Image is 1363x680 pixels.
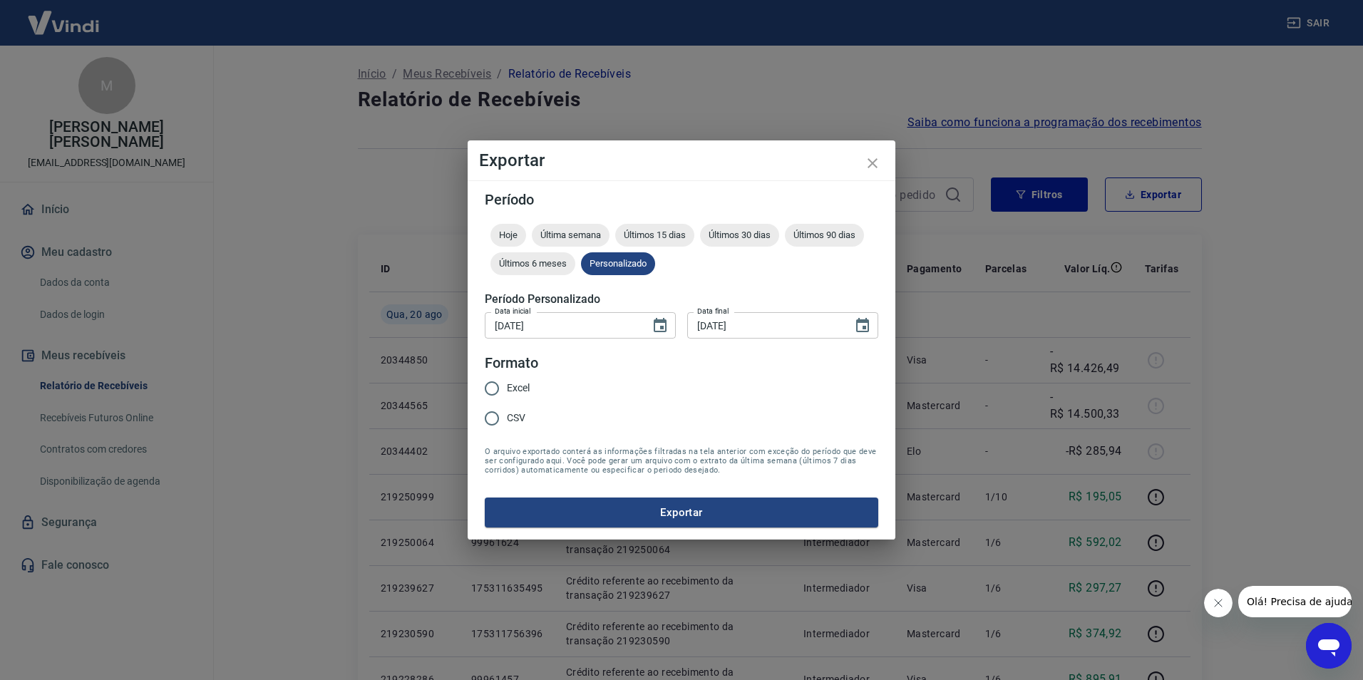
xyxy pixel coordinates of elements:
[848,311,877,340] button: Choose date, selected date is 20 de ago de 2025
[9,10,120,21] span: Olá! Precisa de ajuda?
[485,292,878,306] h5: Período Personalizado
[700,224,779,247] div: Últimos 30 dias
[532,224,610,247] div: Última semana
[700,230,779,240] span: Últimos 30 dias
[697,306,729,316] label: Data final
[785,224,864,247] div: Últimos 90 dias
[532,230,610,240] span: Última semana
[615,230,694,240] span: Últimos 15 dias
[687,312,843,339] input: DD/MM/YYYY
[581,252,655,275] div: Personalizado
[785,230,864,240] span: Últimos 90 dias
[485,312,640,339] input: DD/MM/YYYY
[1306,623,1352,669] iframe: Botão para abrir a janela de mensagens
[507,411,525,426] span: CSV
[490,258,575,269] span: Últimos 6 meses
[479,152,884,169] h4: Exportar
[485,192,878,207] h5: Período
[855,146,890,180] button: close
[490,230,526,240] span: Hoje
[646,311,674,340] button: Choose date, selected date is 20 de ago de 2025
[1238,586,1352,617] iframe: Mensagem da empresa
[1204,589,1233,617] iframe: Fechar mensagem
[485,353,538,374] legend: Formato
[507,381,530,396] span: Excel
[490,252,575,275] div: Últimos 6 meses
[485,498,878,527] button: Exportar
[615,224,694,247] div: Últimos 15 dias
[485,447,878,475] span: O arquivo exportado conterá as informações filtradas na tela anterior com exceção do período que ...
[581,258,655,269] span: Personalizado
[490,224,526,247] div: Hoje
[495,306,531,316] label: Data inicial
